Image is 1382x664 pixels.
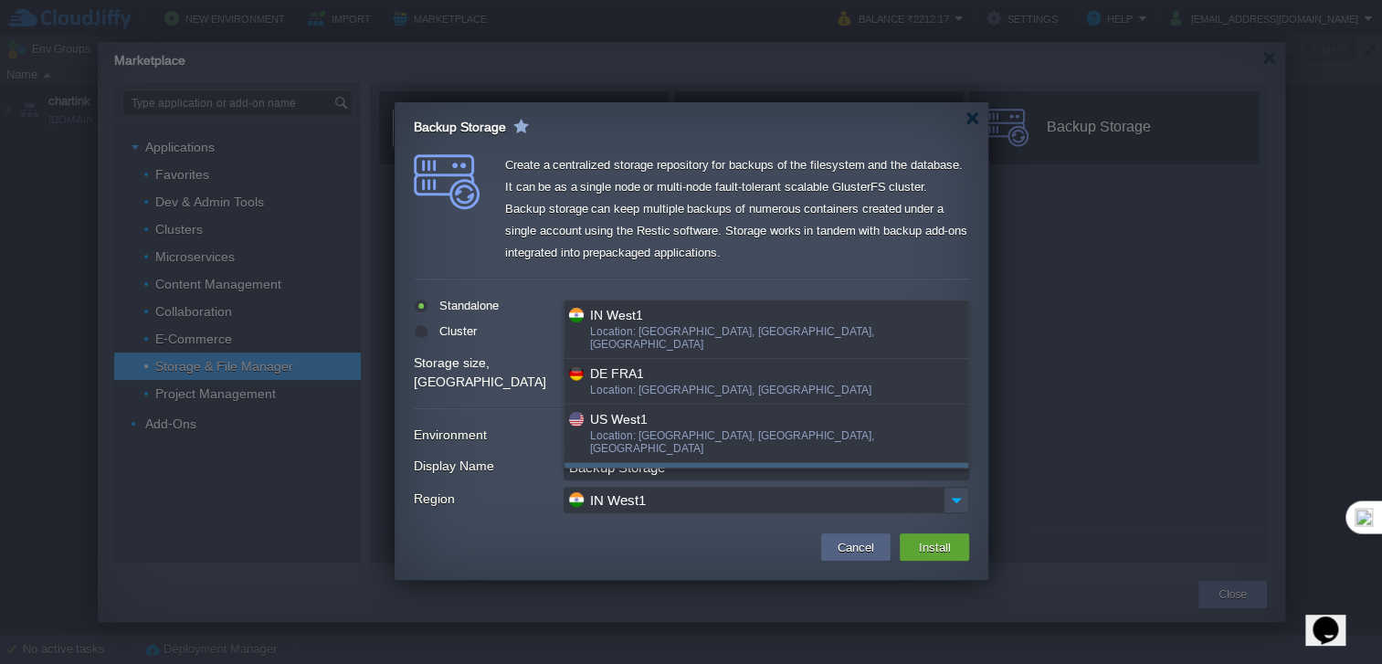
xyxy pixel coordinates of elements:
[435,299,499,312] label: Standalone
[913,536,956,558] button: Install
[505,154,969,270] div: Create a centralized storage repository for backups of the filesystem and the database. It can be...
[414,154,480,210] img: backup-logo.svg
[414,487,562,511] label: Region
[590,408,966,429] div: US West1
[832,536,880,558] button: Cancel
[414,423,562,448] label: Environment
[564,463,968,494] div: More details...
[590,325,966,354] div: Location: [GEOGRAPHIC_DATA], [GEOGRAPHIC_DATA], [GEOGRAPHIC_DATA]
[590,384,966,400] div: Location: [GEOGRAPHIC_DATA], [GEOGRAPHIC_DATA]
[414,454,562,479] label: Display Name
[1305,591,1364,646] iframe: chat widget
[414,120,506,134] span: Backup Storage
[590,429,966,458] div: Location: [GEOGRAPHIC_DATA], [GEOGRAPHIC_DATA], [GEOGRAPHIC_DATA]
[435,324,477,338] label: Cluster
[590,304,966,325] div: IN West1
[590,363,966,384] div: DE FRA1
[414,351,562,395] label: Storage size, [GEOGRAPHIC_DATA]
